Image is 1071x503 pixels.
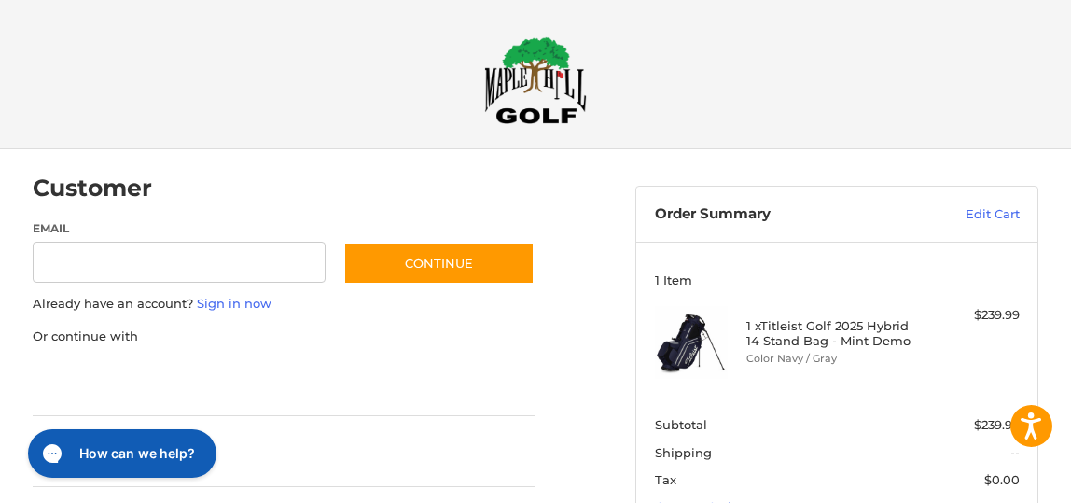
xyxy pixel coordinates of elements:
[746,351,925,367] li: Color Navy / Gray
[903,205,1020,224] a: Edit Cart
[33,174,152,203] h2: Customer
[928,306,1020,325] div: $239.99
[484,36,587,124] img: Maple Hill Golf
[746,318,925,349] h4: 1 x Titleist Golf 2025 Hybrid 14 Stand Bag - Mint Demo
[33,295,535,314] p: Already have an account?
[185,364,325,398] iframe: PayPal-paylater
[655,417,707,432] span: Subtotal
[19,423,222,484] iframe: Gorgias live chat messenger
[655,272,1020,287] h3: 1 Item
[33,220,326,237] label: Email
[342,364,482,398] iframe: PayPal-venmo
[197,296,271,311] a: Sign in now
[26,364,166,398] iframe: PayPal-paypal
[655,205,903,224] h3: Order Summary
[343,242,535,285] button: Continue
[33,328,535,346] p: Or continue with
[974,417,1020,432] span: $239.99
